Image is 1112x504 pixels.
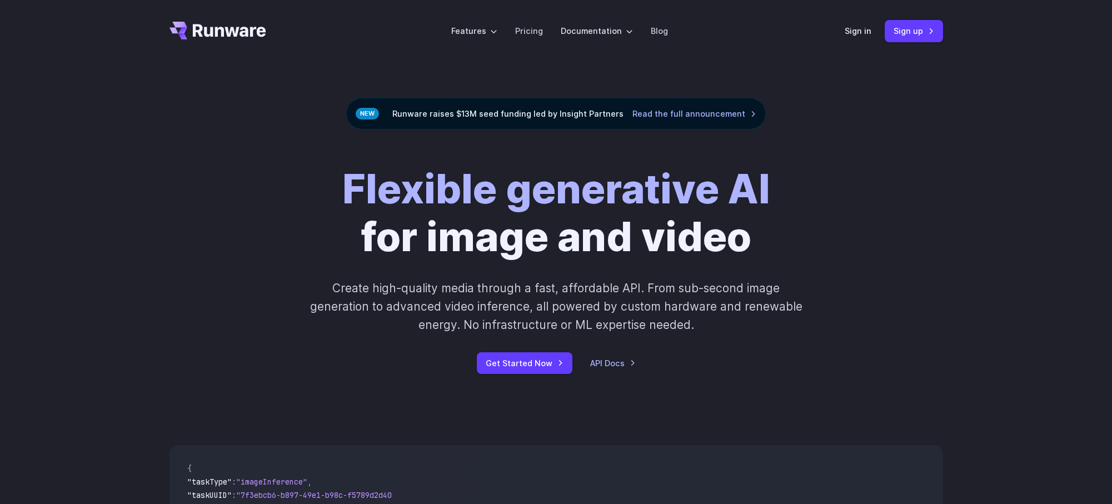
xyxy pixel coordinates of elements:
[651,24,668,37] a: Blog
[451,24,497,37] label: Features
[845,24,871,37] a: Sign in
[885,20,943,42] a: Sign up
[232,477,236,487] span: :
[187,490,232,500] span: "taskUUID"
[187,477,232,487] span: "taskType"
[232,490,236,500] span: :
[515,24,543,37] a: Pricing
[561,24,633,37] label: Documentation
[308,279,804,335] p: Create high-quality media through a fast, affordable API. From sub-second image generation to adv...
[187,463,192,473] span: {
[169,22,266,39] a: Go to /
[590,357,636,370] a: API Docs
[307,477,312,487] span: ,
[632,107,756,120] a: Read the full announcement
[236,477,307,487] span: "imageInference"
[342,165,770,261] h1: for image and video
[236,490,405,500] span: "7f3ebcb6-b897-49e1-b98c-f5789d2d40d7"
[477,352,572,374] a: Get Started Now
[346,98,766,129] div: Runware raises $13M seed funding led by Insight Partners
[342,164,770,213] strong: Flexible generative AI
